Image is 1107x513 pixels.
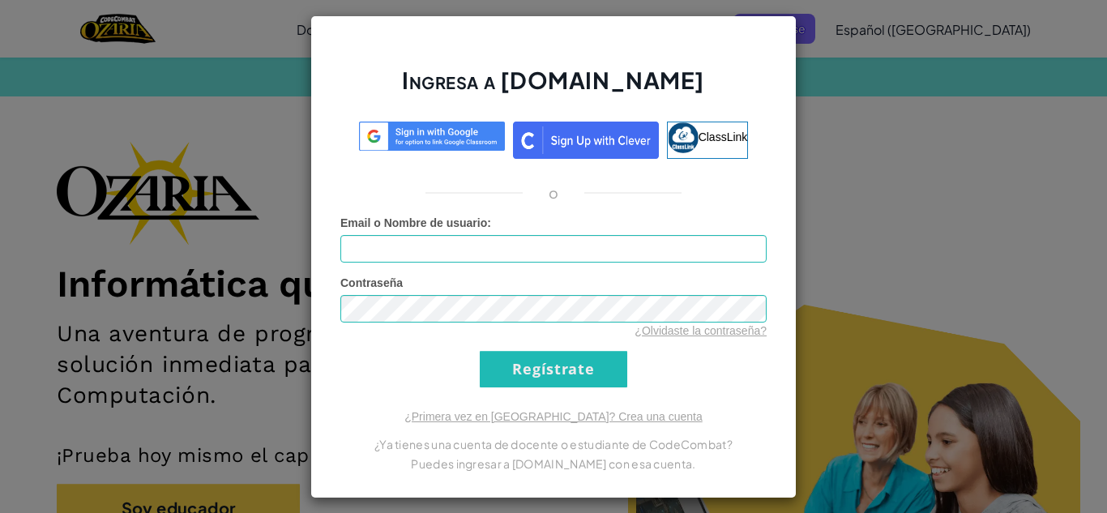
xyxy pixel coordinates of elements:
[635,324,767,337] a: ¿Olvidaste la contraseña?
[340,454,767,473] p: Puedes ingresar a [DOMAIN_NAME] con esa cuenta.
[340,65,767,112] h2: Ingresa a [DOMAIN_NAME]
[340,276,403,289] span: Contraseña
[340,215,491,231] label: :
[340,216,487,229] span: Email o Nombre de usuario
[699,130,748,143] span: ClassLink
[404,410,703,423] a: ¿Primera vez en [GEOGRAPHIC_DATA]? Crea una cuenta
[668,122,699,153] img: classlink-logo-small.png
[549,183,558,203] p: o
[359,122,505,152] img: log-in-google-sso.svg
[480,351,627,387] input: Regístrate
[340,434,767,454] p: ¿Ya tienes una cuenta de docente o estudiante de CodeCombat?
[513,122,659,159] img: clever_sso_button@2x.png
